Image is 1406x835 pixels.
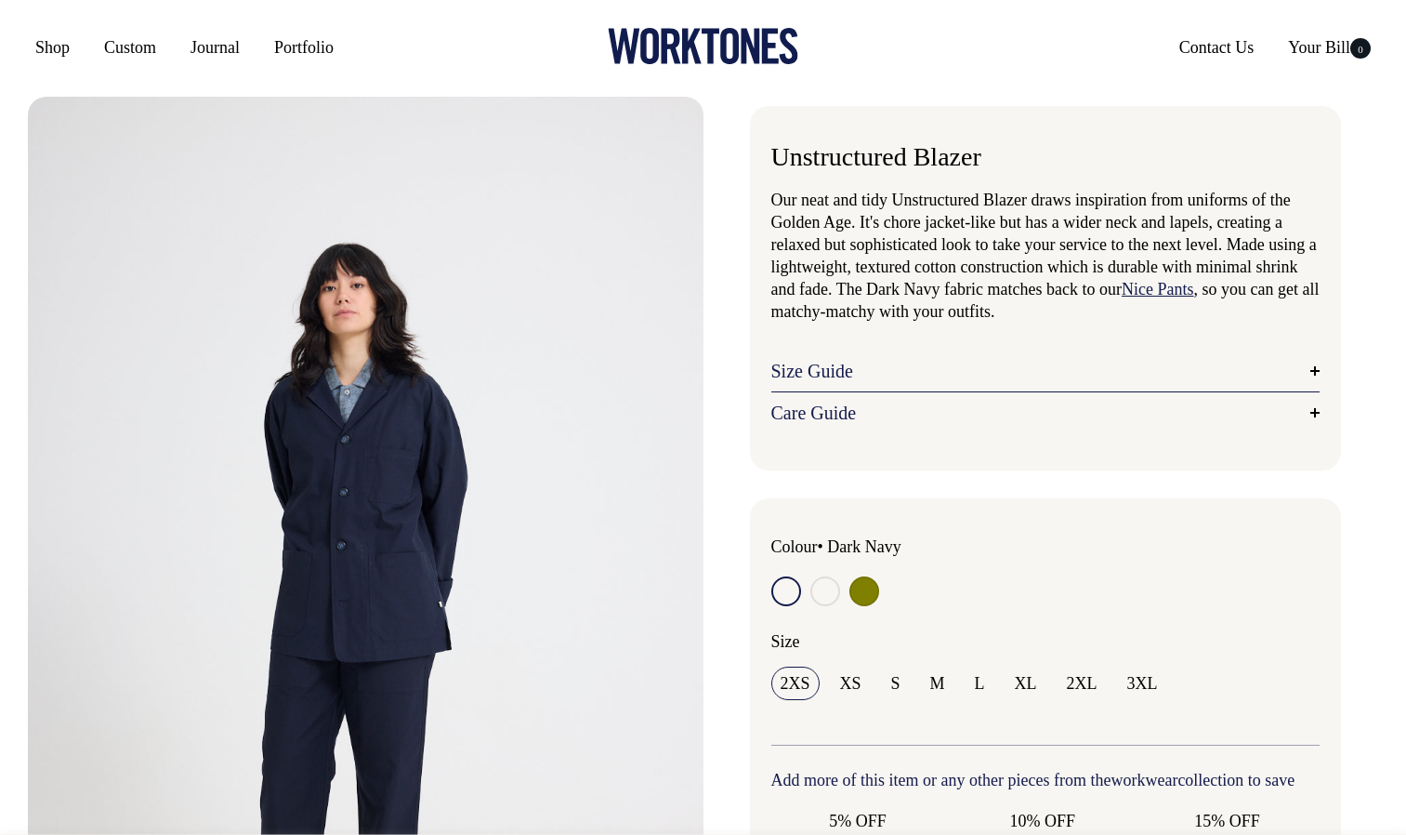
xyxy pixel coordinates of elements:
a: Contact Us [1172,31,1262,64]
input: S [882,667,910,700]
span: 2XS [781,672,810,695]
input: L [966,667,994,700]
span: M [930,672,945,695]
input: 2XS [771,667,820,700]
span: 3XL [1127,672,1158,695]
a: workwear [1110,771,1177,789]
input: 3XL [1118,667,1167,700]
a: Custom [97,31,164,64]
span: 0 [1350,38,1371,59]
div: Colour [771,536,991,558]
span: 15% OFF [1150,810,1305,832]
span: Our neat and tidy Unstructured Blazer draws inspiration from uniforms of the Golden Age. It's cho... [771,191,1317,298]
a: Nice Pants [1122,280,1193,298]
input: 2XL [1058,667,1107,700]
div: Size [771,630,1321,653]
input: XS [831,667,871,700]
input: XL [1005,667,1046,700]
span: L [975,672,985,695]
span: XL [1015,672,1037,695]
h6: Add more of this item or any other pieces from the collection to save [771,772,1321,790]
a: Portfolio [267,31,341,64]
a: Journal [183,31,247,64]
span: • [818,537,823,556]
a: Care Guide [771,402,1321,424]
span: 10% OFF [965,810,1120,832]
h1: Unstructured Blazer [771,143,1321,172]
span: XS [840,672,861,695]
input: M [921,667,954,700]
a: Size Guide [771,360,1321,382]
span: 2XL [1067,672,1097,695]
a: Shop [28,31,77,64]
span: S [891,672,900,695]
span: 5% OFF [781,810,936,832]
label: Dark Navy [827,537,900,556]
span: , so you can get all matchy-matchy with your outfits. [771,280,1320,321]
a: Your Bill0 [1281,31,1378,64]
